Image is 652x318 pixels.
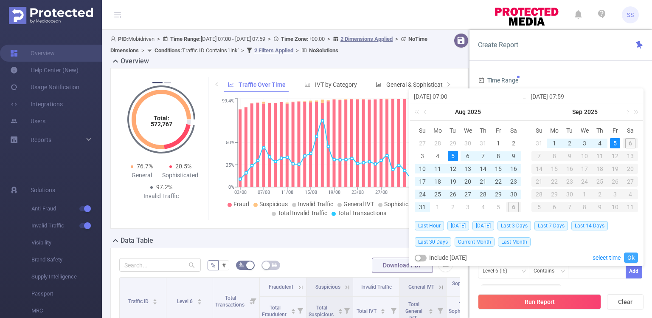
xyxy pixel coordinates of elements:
tspan: 23/08 [351,190,364,195]
h2: Data Table [121,236,153,246]
div: 26 [448,189,458,199]
td: August 3, 2025 [415,150,430,162]
div: 24 [417,189,427,199]
span: > [155,36,163,42]
td: July 27, 2025 [415,137,430,150]
a: Ok [624,253,638,263]
i: icon: right [446,82,451,87]
a: Overview [10,45,55,62]
span: Sophisticated IVT [384,201,430,207]
div: 22 [493,176,503,187]
div: 4 [623,189,638,199]
td: August 16, 2025 [506,162,521,175]
th: Wed [461,124,476,137]
td: August 1, 2025 [491,137,506,150]
span: Create Report [478,41,518,49]
td: September 30, 2025 [562,188,577,201]
div: 9 [562,151,577,161]
div: 15 [547,164,562,174]
td: August 25, 2025 [430,188,445,201]
div: 5 [448,151,458,161]
div: 29 [547,189,562,199]
div: 3 [463,202,473,212]
i: icon: user [110,36,118,42]
a: Users [10,113,45,130]
div: 6 [463,151,473,161]
div: 2 [509,138,519,148]
u: 2 Filters Applied [254,47,293,54]
div: 8 [577,202,593,212]
td: August 11, 2025 [430,162,445,175]
td: September 8, 2025 [547,150,562,162]
input: Start date [414,91,522,102]
td: August 14, 2025 [475,162,491,175]
td: September 7, 2025 [531,150,547,162]
td: September 4, 2025 [592,137,607,150]
span: Anti-Fraud [31,200,102,217]
td: September 10, 2025 [577,150,593,162]
div: 10 [607,202,623,212]
th: Mon [547,124,562,137]
td: August 22, 2025 [491,175,506,188]
div: 4 [595,138,605,148]
span: General & Sophisticated IVT by Category [386,81,492,88]
div: 31 [417,202,427,212]
td: August 23, 2025 [506,175,521,188]
th: Sat [506,124,521,137]
td: August 15, 2025 [491,162,506,175]
span: Tu [562,127,577,134]
td: August 9, 2025 [506,150,521,162]
a: Next month (PageDown) [623,103,631,120]
div: 6 [623,138,638,148]
th: Thu [592,124,607,137]
td: September 11, 2025 [592,150,607,162]
td: September 5, 2025 [607,137,623,150]
td: October 4, 2025 [623,188,638,201]
div: 5 [610,138,620,148]
span: Mo [547,127,562,134]
div: 6 [506,202,521,212]
td: August 4, 2025 [430,150,445,162]
span: 20.5% [175,163,191,170]
i: icon: table [272,262,277,267]
tspan: 572,767 [150,121,172,128]
span: Su [531,127,547,134]
td: September 20, 2025 [623,162,638,175]
td: October 10, 2025 [607,201,623,213]
td: October 11, 2025 [623,201,638,213]
tspan: 99.4% [222,99,234,104]
div: 1 [433,202,443,212]
td: August 26, 2025 [445,188,461,201]
td: October 8, 2025 [577,201,593,213]
div: 25 [592,176,607,187]
td: September 1, 2025 [430,201,445,213]
td: September 27, 2025 [623,175,638,188]
span: Visibility [31,234,102,251]
span: Tu [445,127,461,134]
td: September 17, 2025 [577,162,593,175]
div: 5 [493,202,503,212]
span: Reports [31,136,51,143]
td: August 2, 2025 [506,137,521,150]
i: icon: bar-chart [304,82,310,88]
div: 9 [509,151,519,161]
div: 1 [549,138,559,148]
td: September 6, 2025 [506,201,521,213]
a: Last year (Control + left) [413,103,424,120]
div: 6 [547,202,562,212]
div: 13 [463,164,473,174]
td: August 10, 2025 [415,162,430,175]
a: Aug [454,103,467,120]
div: 10 [417,164,427,174]
th: Sun [415,124,430,137]
span: Sa [506,127,521,134]
span: Invalid Traffic [298,201,333,207]
b: Time Zone: [281,36,309,42]
div: 11 [623,202,638,212]
div: 2 [592,189,607,199]
tspan: 27/08 [375,190,387,195]
div: 26 [607,176,623,187]
div: 19 [448,176,458,187]
div: 8 [547,151,562,161]
td: August 24, 2025 [415,188,430,201]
